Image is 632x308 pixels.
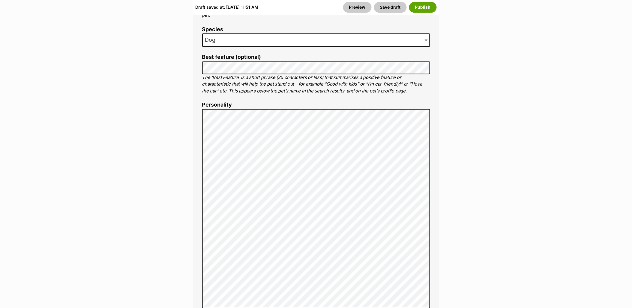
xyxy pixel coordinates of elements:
[202,74,430,95] p: The ‘Best Feature’ is a short phrase (25 characters or less) that summarises a positive feature o...
[202,54,430,60] label: Best feature (optional)
[409,2,437,13] button: Publish
[202,26,430,33] label: Species
[202,33,430,47] span: Dog
[202,102,430,108] label: Personality
[203,36,222,44] span: Dog
[196,2,259,13] div: Draft saved at: [DATE] 11:51 AM
[374,2,407,13] button: Save draft
[343,2,372,13] a: Preview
